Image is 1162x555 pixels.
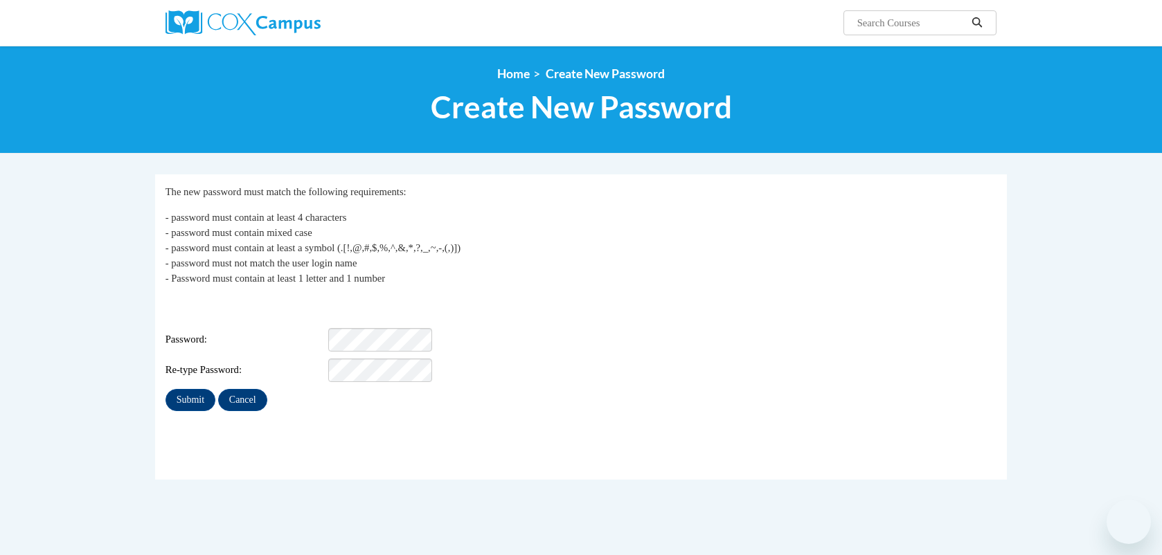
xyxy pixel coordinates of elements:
[166,10,429,35] a: Cox Campus
[166,332,326,347] span: Password:
[166,389,215,411] input: Submit
[1107,500,1151,544] iframe: Button to launch messaging window
[166,363,326,378] span: Re-type Password:
[546,66,665,81] span: Create New Password
[431,89,732,125] span: Create New Password
[967,15,987,31] button: Search
[166,212,461,284] span: - password must contain at least 4 characters - password must contain mixed case - password must ...
[497,66,530,81] a: Home
[218,389,267,411] input: Cancel
[166,186,406,197] span: The new password must match the following requirements:
[166,10,321,35] img: Cox Campus
[856,15,967,31] input: Search Courses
